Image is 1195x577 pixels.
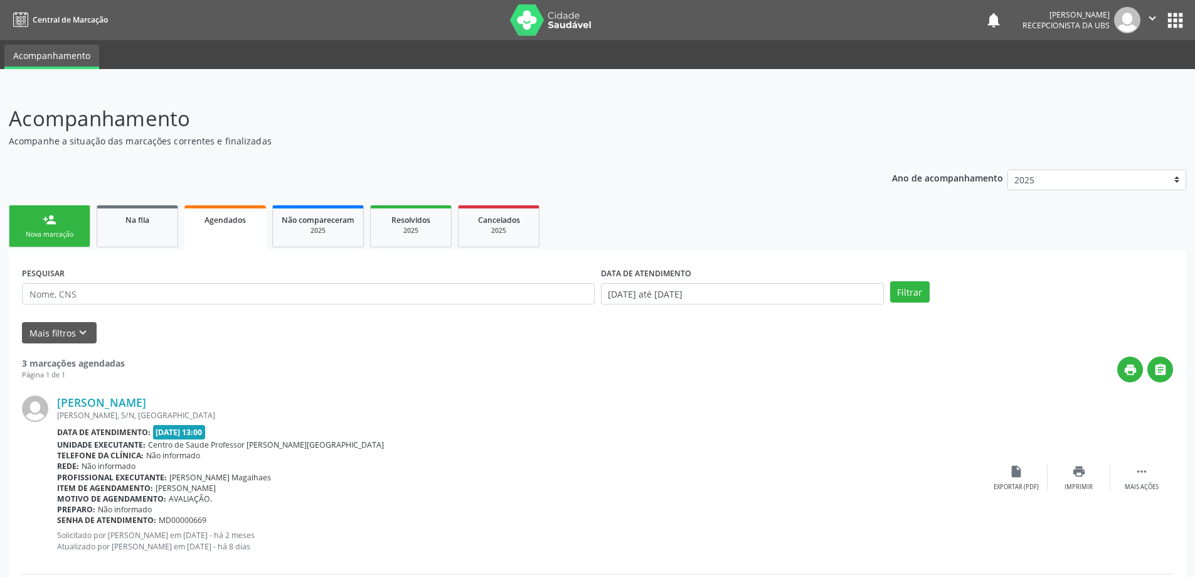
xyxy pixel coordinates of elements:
[9,9,108,30] a: Central de Marcação
[76,326,90,340] i: keyboard_arrow_down
[1114,7,1140,33] img: img
[467,226,530,235] div: 2025
[57,493,166,504] b: Motivo de agendamento:
[156,483,216,493] span: [PERSON_NAME]
[57,515,156,526] b: Senha de atendimento:
[153,425,206,439] span: [DATE] 13:00
[57,530,985,551] p: Solicitado por [PERSON_NAME] em [DATE] - há 2 meses Atualizado por [PERSON_NAME] em [DATE] - há 8...
[1065,483,1093,492] div: Imprimir
[146,450,200,461] span: Não informado
[22,322,97,344] button: Mais filtroskeyboard_arrow_down
[98,504,152,515] span: Não informado
[391,215,430,225] span: Resolvidos
[1164,9,1186,31] button: apps
[57,450,144,461] b: Telefone da clínica:
[22,370,125,380] div: Página 1 de 1
[57,410,985,421] div: [PERSON_NAME], S/N, [GEOGRAPHIC_DATA]
[57,472,167,483] b: Profissional executante:
[601,283,884,305] input: Selecione um intervalo
[601,264,691,283] label: DATA DE ATENDIMENTO
[1147,357,1173,382] button: 
[33,14,108,25] span: Central de Marcação
[22,396,48,422] img: img
[125,215,149,225] span: Na fila
[1072,465,1086,478] i: print
[169,472,271,483] span: [PERSON_NAME] Magalhaes
[43,213,56,227] div: person_add
[57,439,146,450] b: Unidade executante:
[1154,363,1167,377] i: 
[1135,465,1149,478] i: 
[1125,483,1159,492] div: Mais ações
[57,427,151,438] b: Data de atendimento:
[282,226,354,235] div: 2025
[148,439,384,450] span: Centro de Saude Professor [PERSON_NAME][GEOGRAPHIC_DATA]
[9,103,833,134] p: Acompanhamento
[204,215,246,225] span: Agendados
[380,226,442,235] div: 2025
[282,215,354,225] span: Não compareceram
[1009,465,1023,478] i: insert_drive_file
[18,230,81,239] div: Nova marcação
[9,134,833,148] p: Acompanhe a situação das marcações correntes e finalizadas
[892,170,1003,185] p: Ano de acompanhamento
[985,11,1002,29] button: notifications
[22,283,595,305] input: Nome, CNS
[1123,363,1137,377] i: print
[169,493,212,504] span: AVALIAÇÃO.
[4,45,99,69] a: Acompanhamento
[57,461,79,472] b: Rede:
[1022,9,1110,20] div: [PERSON_NAME]
[890,281,930,303] button: Filtrar
[1140,7,1164,33] button: 
[57,504,95,515] b: Preparo:
[57,396,146,409] a: [PERSON_NAME]
[1145,11,1159,25] i: 
[994,483,1039,492] div: Exportar (PDF)
[57,483,153,493] b: Item de agendamento:
[478,215,520,225] span: Cancelados
[1117,357,1143,382] button: print
[22,357,125,369] strong: 3 marcações agendadas
[1022,20,1110,31] span: Recepcionista da UBS
[159,515,206,526] span: MD00000669
[22,264,65,283] label: PESQUISAR
[82,461,135,472] span: Não informado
